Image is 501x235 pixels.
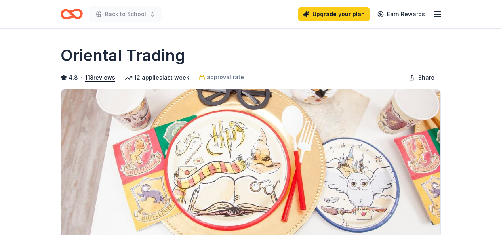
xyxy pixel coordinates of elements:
[69,73,78,82] span: 4.8
[80,75,83,81] span: •
[89,6,162,22] button: Back to School
[402,70,441,86] button: Share
[373,7,430,21] a: Earn Rewards
[85,73,115,82] button: 118reviews
[61,5,83,23] a: Home
[61,44,185,67] h1: Oriental Trading
[199,73,244,82] a: approval rate
[418,73,434,82] span: Share
[105,10,146,19] span: Back to School
[125,73,189,82] div: 12 applies last week
[298,7,370,21] a: Upgrade your plan
[207,73,244,82] span: approval rate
